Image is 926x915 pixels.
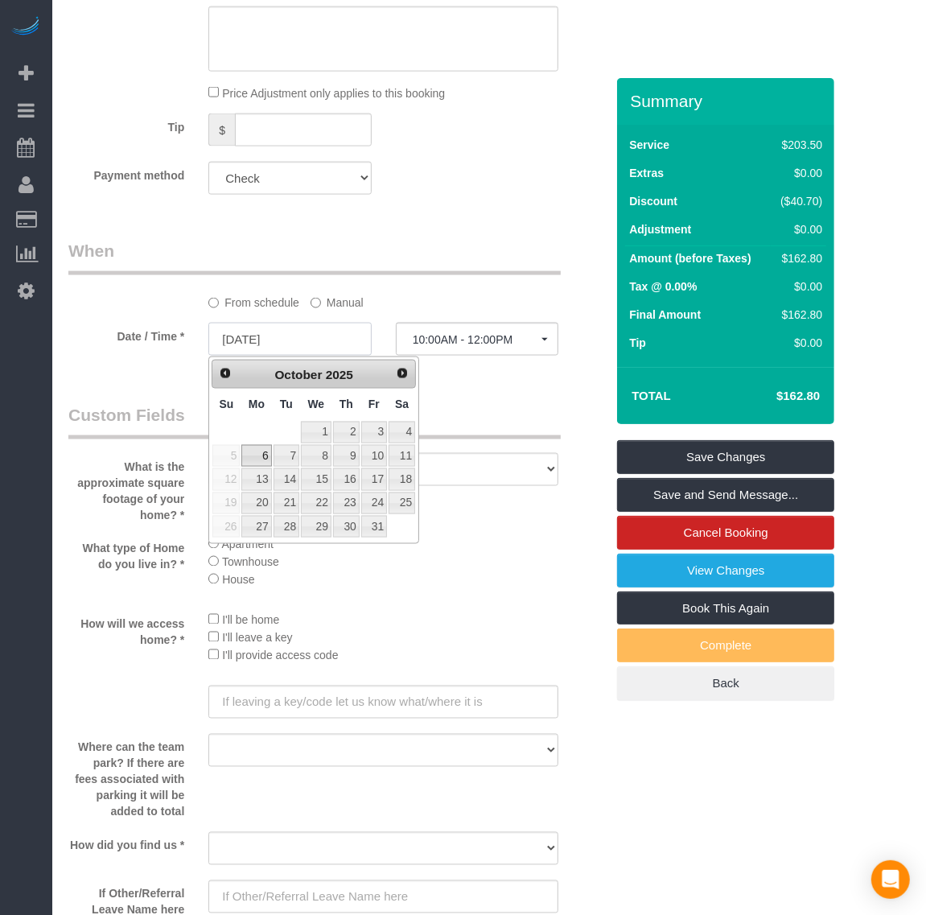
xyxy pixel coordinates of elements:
[10,16,42,39] img: Automaid Logo
[395,398,409,410] span: Saturday
[340,398,353,410] span: Thursday
[68,239,561,275] legend: When
[56,611,196,649] label: How will we access home? *
[208,289,299,311] label: From schedule
[222,649,338,662] span: I'll provide access code
[208,686,558,719] input: If leaving a key/code let us know what/where it is
[361,422,387,443] a: 3
[629,165,664,181] label: Extras
[222,87,445,100] span: Price Adjustment only applies to this booking
[617,666,834,700] a: Back
[632,389,671,402] strong: Total
[220,398,234,410] span: Sunday
[222,574,254,587] span: House
[361,445,387,467] a: 10
[871,860,910,899] div: Open Intercom Messenger
[396,367,409,380] span: Next
[629,335,646,351] label: Tip
[775,193,823,209] div: ($40.70)
[212,445,240,467] span: 5
[629,193,677,209] label: Discount
[249,398,265,410] span: Monday
[274,493,299,514] a: 21
[368,398,380,410] span: Friday
[301,468,331,490] a: 15
[775,221,823,237] div: $0.00
[629,137,669,153] label: Service
[389,445,415,467] a: 11
[241,468,271,490] a: 13
[212,468,240,490] span: 12
[214,362,237,385] a: Prev
[629,278,697,295] label: Tax @ 0.00%
[361,516,387,538] a: 31
[56,832,196,854] label: How did you find us *
[333,516,360,538] a: 30
[241,516,271,538] a: 27
[728,389,820,403] h4: $162.80
[56,113,196,135] label: Tip
[775,137,823,153] div: $203.50
[212,493,240,514] span: 19
[775,250,823,266] div: $162.80
[629,307,701,323] label: Final Amount
[274,368,322,381] span: October
[389,468,415,490] a: 18
[361,468,387,490] a: 17
[241,493,271,514] a: 20
[301,445,331,467] a: 8
[56,323,196,344] label: Date / Time *
[274,468,299,490] a: 14
[212,516,240,538] span: 26
[389,493,415,514] a: 25
[301,422,331,443] a: 1
[629,221,691,237] label: Adjustment
[775,278,823,295] div: $0.00
[222,614,279,627] span: I'll be home
[775,307,823,323] div: $162.80
[617,478,834,512] a: Save and Send Message...
[630,92,826,110] h3: Summary
[775,335,823,351] div: $0.00
[301,516,331,538] a: 29
[361,493,387,514] a: 24
[333,468,360,490] a: 16
[274,516,299,538] a: 28
[333,493,360,514] a: 23
[208,113,235,146] span: $
[68,403,561,439] legend: Custom Fields
[629,250,751,266] label: Amount (before Taxes)
[56,453,196,523] label: What is the approximate square footage of your home? *
[333,422,360,443] a: 2
[617,440,834,474] a: Save Changes
[208,880,558,913] input: If Other/Referral Leave Name here
[219,367,232,380] span: Prev
[241,445,271,467] a: 6
[396,323,558,356] button: 10:00AM - 12:00PM
[775,165,823,181] div: $0.00
[208,298,219,308] input: From schedule
[222,632,293,645] span: I'll leave a key
[56,162,196,183] label: Payment method
[617,516,834,550] a: Cancel Booking
[333,445,360,467] a: 9
[280,398,293,410] span: Tuesday
[413,333,541,346] span: 10:00AM - 12:00PM
[221,538,274,551] span: Apartment
[391,362,414,385] a: Next
[208,323,371,356] input: MM/DD/YYYY
[222,556,279,569] span: Townhouse
[56,734,196,820] label: Where can the team park? If there are fees associated with parking it will be added to total
[389,422,415,443] a: 4
[326,368,353,381] span: 2025
[311,289,364,311] label: Manual
[311,298,321,308] input: Manual
[56,535,196,573] label: What type of Home do you live in? *
[301,493,331,514] a: 22
[274,445,299,467] a: 7
[308,398,325,410] span: Wednesday
[617,554,834,587] a: View Changes
[617,591,834,625] a: Book This Again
